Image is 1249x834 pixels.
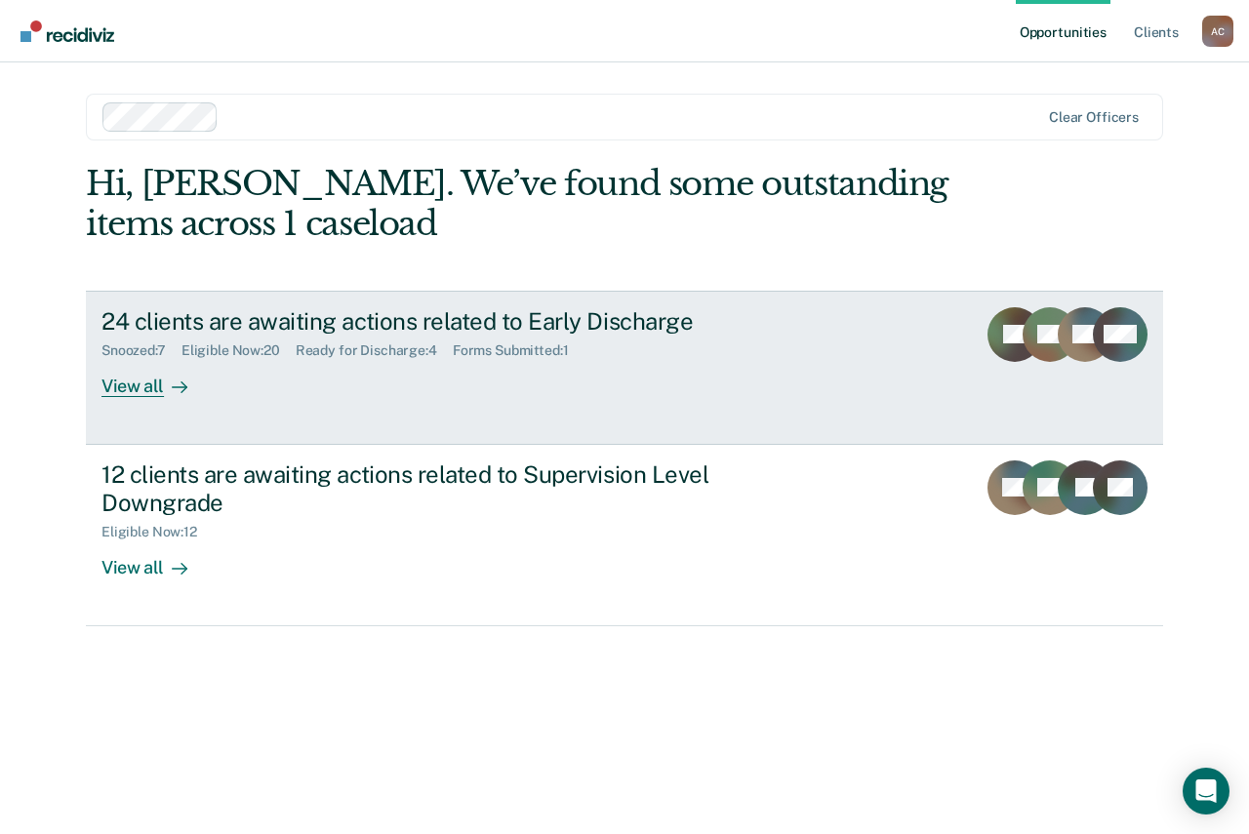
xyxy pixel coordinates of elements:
div: 12 clients are awaiting actions related to Supervision Level Downgrade [101,460,786,517]
div: 24 clients are awaiting actions related to Early Discharge [101,307,786,336]
div: Clear officers [1049,109,1139,126]
div: A C [1202,16,1233,47]
a: 24 clients are awaiting actions related to Early DischargeSnoozed:7Eligible Now:20Ready for Disch... [86,291,1163,445]
div: Forms Submitted : 1 [453,342,584,359]
div: Open Intercom Messenger [1183,768,1229,814]
a: 12 clients are awaiting actions related to Supervision Level DowngradeEligible Now:12View all [86,445,1163,626]
img: Recidiviz [20,20,114,42]
button: Profile dropdown button [1202,16,1233,47]
div: Hi, [PERSON_NAME]. We’ve found some outstanding items across 1 caseload [86,164,947,244]
div: Eligible Now : 20 [181,342,296,359]
div: View all [101,359,211,397]
div: Ready for Discharge : 4 [296,342,453,359]
div: Eligible Now : 12 [101,524,213,540]
div: View all [101,540,211,578]
div: Snoozed : 7 [101,342,181,359]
